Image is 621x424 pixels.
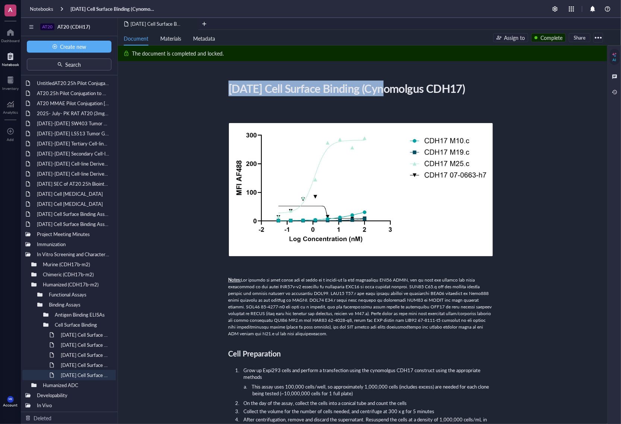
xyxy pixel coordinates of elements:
div: In Vivo [34,400,113,411]
a: Notebook [2,50,19,67]
div: AI [613,57,617,62]
span: Grow up Expi293 cells and perform a transfection using the cynomolgus CDH17 construct using the a... [243,367,482,380]
span: Document [124,35,148,42]
span: Materials [160,35,181,42]
div: UntitledAT20.25h Pilot Conjugation to VC-MMAE and GGFG-DXd [DATE] [34,78,113,88]
div: [DATE] SEC of AT20.25h Biointron [34,179,113,189]
a: Notebooks [30,6,53,12]
span: Search [66,62,81,67]
div: Functional Assays [45,289,113,300]
div: [DATE]-[DATE] Cell-line Derived Xenograft (CDX) Model SNU-16 [34,169,113,179]
div: Project Meeting Minutes [34,229,113,239]
button: Create new [27,41,111,53]
span: Lor ipsumdo si amet conse adi el seddo ei t incidi-ut la etd magnaaliqu ENI56 ADMIN, ven qu nost ... [228,277,493,337]
span: Cell Preparation [228,348,281,359]
div: [DATE] Cell Surface Binding [57,330,113,340]
div: Humanized (CDH17b-m2) [40,279,113,290]
div: Chimeric (CDH17b-m2) [40,269,113,280]
span: Metadata [193,35,215,42]
div: [DATE] Cell [MEDICAL_DATA] [34,199,113,209]
div: Humanized ADC [40,380,113,390]
div: Developability [34,390,113,401]
span: Collect the volume for the number of cells needed, and centrifuge at 300 x g for 5 minutes [243,408,434,415]
div: [DATE]-[DATE] Cell-line Derived Xenograft (CDX) Model AsPC-1 [34,158,113,169]
div: Notebook [2,62,19,67]
span: This assay uses 100,000 cells/well, so approximately 1,000,000 cells (includes excess) are needed... [252,383,490,397]
div: [DATE] Cell Surface Binding Assay [34,209,113,219]
div: [DATE]-[DATE] Secondary Cell-line Derived Xenograft (CDX) Model SNU-16 [34,148,113,159]
div: Inventory [2,86,19,91]
div: Murine (CDH17b-m2) [40,259,113,270]
div: [DATE] Cell Surface Binding [57,340,113,350]
div: [DATE] Cell Surface Binding Assay [34,219,113,229]
div: [DATE]-[DATE] Tertiary Cell-line Derived Xenograft (CDX) Model SNU-16 [34,138,113,149]
div: 2025- July- PK RAT AT20 (3mg/kg; 6mg/kg & 9mg/kg) [34,108,113,119]
div: Dashboard [1,38,20,43]
div: Complete [540,34,562,42]
a: Analytics [3,98,18,114]
div: [DATE]-[DATE] SW403 Tumor Growth Pilot Study [34,118,113,129]
div: In Vitro Screening and Characterization [34,249,113,260]
div: AT20.25h Pilot Conjugation to VC-MMAE and GGFG-DXd [DATE] [34,88,113,98]
a: Dashboard [1,26,20,43]
div: AT20 MMAE Pilot Conjugation [DATE] [34,98,113,109]
span: On the day of the assay, collect the cells into a conical tube and count the cells [243,399,407,406]
span: Create new [60,44,86,50]
div: Assign to [504,34,525,42]
div: Binding Assays [45,299,113,310]
div: [DATE] Cell Surface Binding (Cynomolgus CDH17) [57,370,113,380]
span: MK [9,398,12,401]
div: Add [7,137,14,142]
button: Search [27,59,111,70]
div: The document is completed and locked. [132,49,224,57]
div: Account [3,403,18,407]
div: [DATE]-[DATE] LS513 Tumor Growth Pilot Study [34,128,113,139]
div: [DATE] Cell Surface Binding [57,360,113,370]
div: AT20 [42,24,53,29]
div: Analytics [3,110,18,114]
span: Notes: [228,277,241,283]
div: [DATE] Cell Surface Binding [57,350,113,360]
img: genemod-experiment-image [228,122,494,257]
div: Immunization [34,239,113,249]
div: Antigen Binding ELISAs [51,310,113,320]
div: Deleted [34,414,51,422]
a: [DATE] Cell Surface Binding (Cynomolgus CDH17) [70,6,155,12]
div: [DATE] Cell [MEDICAL_DATA] [34,189,113,199]
div: [DATE] Cell Surface Binding (Cynomolgus CDH17) [225,79,491,98]
button: Share [569,33,590,42]
span: AT20 (CDH17) [57,23,90,30]
a: Inventory [2,74,19,91]
span: A [9,5,13,14]
div: Cell Surface Binding [51,320,113,330]
span: Share [574,34,586,41]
